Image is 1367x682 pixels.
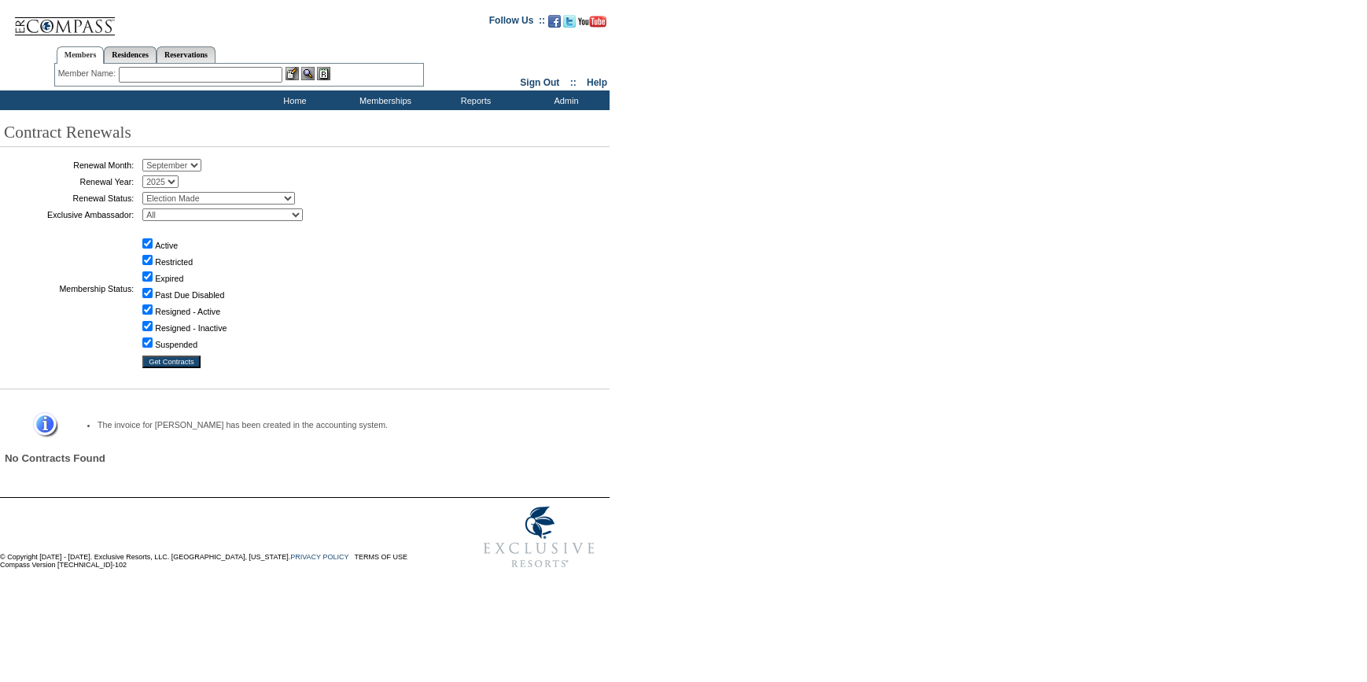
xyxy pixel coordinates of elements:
a: Reservations [157,46,216,63]
td: Reports [429,90,519,110]
td: Home [248,90,338,110]
a: TERMS OF USE [355,553,408,561]
a: Follow us on Twitter [563,20,576,29]
img: Information Message [23,412,58,438]
td: Renewal Month: [4,159,134,171]
img: Reservations [317,67,330,80]
td: Exclusive Ambassador: [4,208,134,221]
label: Expired [155,274,183,283]
a: PRIVACY POLICY [290,553,348,561]
a: Help [587,77,607,88]
td: Follow Us :: [489,13,545,32]
img: b_edit.gif [286,67,299,80]
li: The invoice for [PERSON_NAME] has been created in the accounting system. [98,420,581,429]
img: Become our fan on Facebook [548,15,561,28]
img: Compass Home [13,4,116,36]
div: Member Name: [58,67,119,80]
label: Active [155,241,178,250]
span: No Contracts Found [5,452,105,464]
label: Restricted [155,257,193,267]
img: Exclusive Resorts [469,498,610,577]
a: Residences [104,46,157,63]
a: Become our fan on Facebook [548,20,561,29]
a: Members [57,46,105,64]
td: Admin [519,90,610,110]
a: Subscribe to our YouTube Channel [578,20,606,29]
a: Sign Out [520,77,559,88]
td: Memberships [338,90,429,110]
input: Get Contracts [142,356,201,368]
span: :: [570,77,577,88]
td: Membership Status: [4,225,134,352]
label: Resigned - Inactive [155,323,227,333]
td: Renewal Status: [4,192,134,205]
label: Past Due Disabled [155,290,224,300]
img: Subscribe to our YouTube Channel [578,16,606,28]
img: Follow us on Twitter [563,15,576,28]
td: Renewal Year: [4,175,134,188]
label: Suspended [155,340,197,349]
label: Resigned - Active [155,307,220,316]
img: View [301,67,315,80]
